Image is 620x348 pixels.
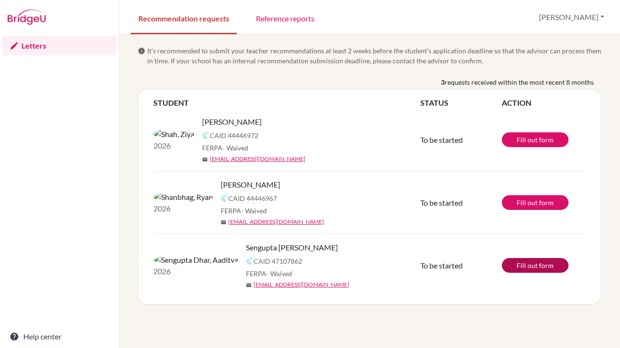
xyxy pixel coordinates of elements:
th: ACTION [502,97,586,109]
img: Sengupta Dhar, Aaditya [153,254,238,266]
a: [EMAIL_ADDRESS][DOMAIN_NAME] [210,155,305,163]
span: CAID 47107862 [254,256,302,266]
span: FERPA [246,268,292,278]
img: Common App logo [221,194,228,202]
a: Reference reports [248,1,322,34]
img: Common App logo [202,131,210,139]
span: FERPA [221,206,267,216]
span: - Waived [241,207,267,215]
a: Fill out form [502,132,569,147]
p: 2026 [153,266,238,277]
span: mail [246,282,252,288]
button: [PERSON_NAME] [535,8,609,26]
span: To be started [420,198,463,207]
span: Sengupta [PERSON_NAME] [246,242,338,253]
a: [EMAIL_ADDRESS][DOMAIN_NAME] [228,218,324,226]
b: 3 [441,77,445,87]
span: It’s recommended to submit your teacher recommendations at least 2 weeks before the student’s app... [147,46,601,66]
span: - Waived [223,144,248,152]
span: To be started [420,261,463,270]
img: Bridge-U [8,10,46,25]
a: Recommendation requests [131,1,237,34]
span: mail [202,157,208,162]
span: [PERSON_NAME] [221,179,280,190]
span: CAID 44446972 [210,130,258,140]
span: CAID 44446967 [228,193,277,203]
span: requests received within the most recent 8 months [445,77,594,87]
p: 2026 [153,140,194,151]
img: Common App logo [246,257,254,265]
a: Fill out form [502,258,569,273]
img: Shah, Ziya [153,129,194,140]
th: STATUS [420,97,502,109]
img: Shanbhag, Ryan [153,191,213,203]
span: [PERSON_NAME] [202,116,262,128]
span: info [138,47,145,55]
span: FERPA [202,143,248,153]
span: To be started [420,135,463,144]
th: STUDENT [153,97,420,109]
p: 2026 [153,203,213,214]
span: mail [221,219,226,225]
a: Letters [2,36,117,55]
span: - Waived [266,269,292,278]
a: Help center [2,327,117,346]
a: Fill out form [502,195,569,210]
a: [EMAIL_ADDRESS][DOMAIN_NAME] [254,280,349,289]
